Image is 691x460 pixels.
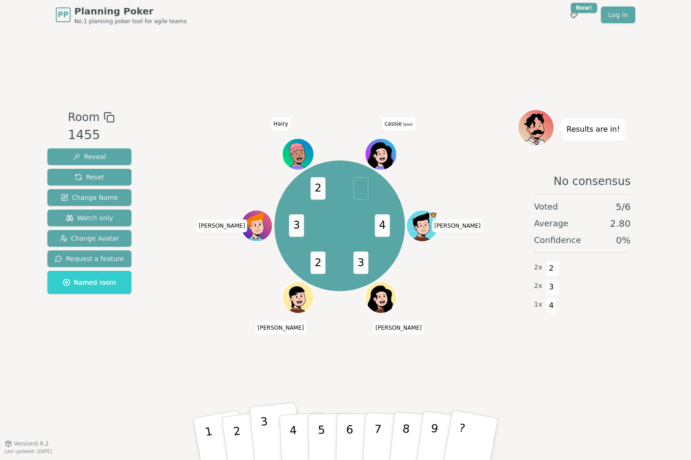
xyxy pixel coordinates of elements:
span: No consensus [554,174,631,189]
a: Log in [601,6,635,23]
span: Room [68,109,99,126]
span: Reset [75,172,104,182]
span: Planning Poker [74,5,187,18]
button: Click to change your avatar [366,139,396,169]
button: Change Avatar [47,230,131,247]
span: 2 [311,252,326,274]
span: Change Name [61,193,118,202]
span: (you) [402,122,413,127]
span: Click to change your name [382,117,415,130]
span: 2.80 [610,217,631,230]
button: Change Name [47,189,131,206]
div: New! [571,3,597,13]
a: PPPlanning PokerNo.1 planning poker tool for agile teams [56,5,187,25]
span: Request a feature [55,254,124,263]
div: 1455 [68,126,114,145]
span: 5 / 6 [616,200,631,213]
p: Results are in! [567,123,620,136]
span: 4 [546,298,557,313]
span: 2 x [534,281,542,291]
button: Named room [47,271,131,294]
span: 1 x [534,300,542,310]
span: 3 [289,215,304,237]
span: Average [534,217,568,230]
span: 2 x [534,262,542,273]
span: 3 [546,279,557,295]
span: 2 [546,261,557,276]
button: Reveal [47,148,131,165]
button: Request a feature [47,250,131,267]
span: Watch only [66,213,113,223]
span: 3 [354,252,369,274]
span: Nick is the host [430,211,437,219]
span: Reveal [73,152,106,161]
span: Voted [534,200,558,213]
span: PP [58,9,68,20]
span: Named room [63,278,116,287]
span: 4 [375,215,390,237]
span: Last updated: [DATE] [5,449,52,454]
span: Click to change your name [196,219,248,232]
button: Version0.9.2 [5,440,49,447]
span: Click to change your name [373,321,424,334]
button: Reset [47,169,131,185]
span: No.1 planning poker tool for agile teams [74,18,187,25]
span: Version 0.9.2 [14,440,49,447]
span: Click to change your name [432,219,483,232]
span: Change Avatar [60,234,119,243]
button: Watch only [47,210,131,226]
span: Click to change your name [271,117,291,130]
span: 0 % [616,234,631,247]
button: New! [566,6,582,23]
span: Confidence [534,234,581,247]
span: Click to change your name [255,321,306,334]
span: 2 [311,178,326,200]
